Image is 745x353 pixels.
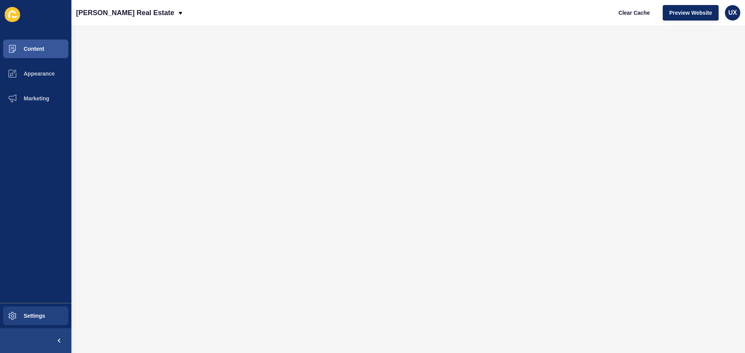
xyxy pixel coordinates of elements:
button: Preview Website [663,5,719,21]
span: Preview Website [669,9,712,17]
button: Clear Cache [612,5,657,21]
p: [PERSON_NAME] Real Estate [76,3,174,22]
span: Clear Cache [619,9,650,17]
span: UX [728,9,737,17]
